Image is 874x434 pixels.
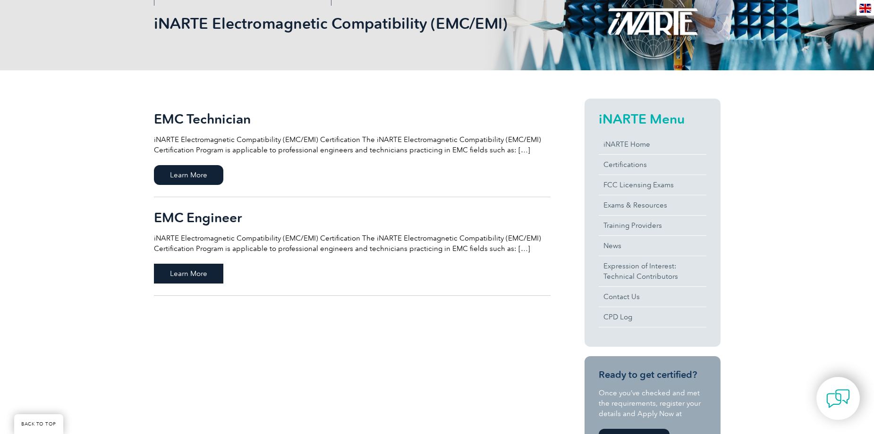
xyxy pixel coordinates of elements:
h2: iNARTE Menu [599,111,706,126]
a: BACK TO TOP [14,414,63,434]
a: CPD Log [599,307,706,327]
a: Certifications [599,155,706,175]
h2: EMC Engineer [154,210,551,225]
a: News [599,236,706,256]
a: Exams & Resources [599,195,706,215]
a: EMC Technician iNARTE Electromagnetic Compatibility (EMC/EMI) Certification The iNARTE Electromag... [154,99,551,197]
h1: iNARTE Electromagnetic Compatibility (EMC/EMI) [154,14,517,33]
a: EMC Engineer iNARTE Electromagnetic Compatibility (EMC/EMI) Certification The iNARTE Electromagne... [154,197,551,296]
a: Contact Us [599,287,706,307]
h3: Ready to get certified? [599,369,706,381]
a: iNARTE Home [599,134,706,154]
p: iNARTE Electromagnetic Compatibility (EMC/EMI) Certification The iNARTE Electromagnetic Compatibi... [154,233,551,254]
a: Training Providers [599,216,706,235]
h2: EMC Technician [154,111,551,126]
p: Once you’ve checked and met the requirements, register your details and Apply Now at [599,388,706,419]
img: en [859,4,871,13]
span: Learn More [154,264,223,284]
span: Learn More [154,165,223,185]
img: contact-chat.png [826,387,850,410]
a: Expression of Interest:Technical Contributors [599,256,706,286]
a: FCC Licensing Exams [599,175,706,195]
p: iNARTE Electromagnetic Compatibility (EMC/EMI) Certification The iNARTE Electromagnetic Compatibi... [154,134,551,155]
